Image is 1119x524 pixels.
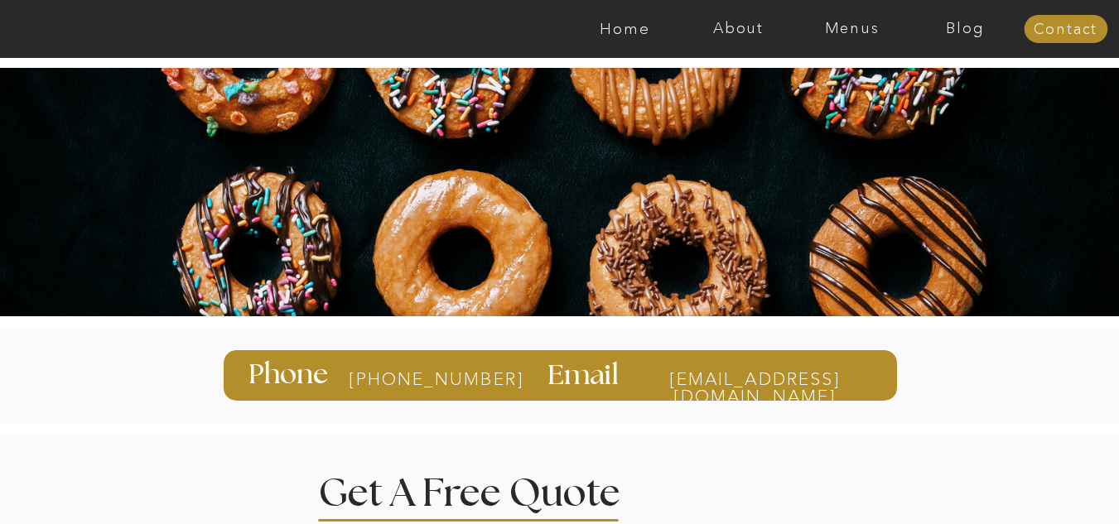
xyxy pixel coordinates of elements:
[318,474,671,505] h2: Get A Free Quote
[349,370,480,388] a: [PHONE_NUMBER]
[1024,22,1107,38] a: Contact
[909,21,1022,37] a: Blog
[682,21,795,37] a: About
[637,370,873,386] a: [EMAIL_ADDRESS][DOMAIN_NAME]
[795,21,909,37] a: Menus
[248,361,332,389] h3: Phone
[547,362,624,388] h3: Email
[568,21,682,37] a: Home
